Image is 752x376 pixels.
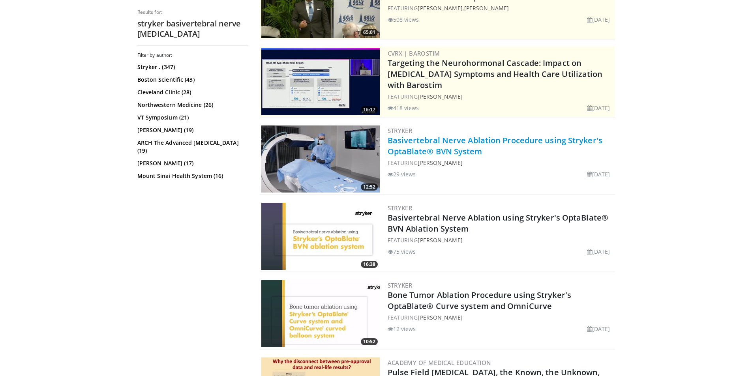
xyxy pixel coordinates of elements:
[388,104,419,112] li: 418 views
[137,52,248,58] h3: Filter by author:
[388,325,416,333] li: 12 views
[388,92,613,101] div: FEATURING
[137,101,246,109] a: Northwestern Medicine (26)
[137,19,248,39] h2: stryker basivertebral nerve [MEDICAL_DATA]
[418,93,462,100] a: [PERSON_NAME]
[137,9,248,15] p: Results for:
[388,170,416,178] li: 29 views
[261,48,380,115] a: 16:17
[137,172,246,180] a: Mount Sinai Health System (16)
[464,4,509,12] a: [PERSON_NAME]
[388,281,413,289] a: Stryker
[418,314,462,321] a: [PERSON_NAME]
[137,114,246,122] a: VT Symposium (21)
[587,15,610,24] li: [DATE]
[137,126,246,134] a: [PERSON_NAME] (19)
[418,4,462,12] a: [PERSON_NAME]
[388,313,613,322] div: FEATURING
[388,159,613,167] div: FEATURING
[261,48,380,115] img: f3314642-f119-4bcb-83d2-db4b1a91d31e.300x170_q85_crop-smart_upscale.jpg
[361,183,378,191] span: 12:52
[388,4,613,12] div: FEATURING ,
[261,125,380,193] img: defb5e87-9a59-4e45-9c94-ca0bb38673d3.300x170_q85_crop-smart_upscale.jpg
[388,359,491,367] a: Academy of Medical Education
[261,203,380,270] a: 16:38
[587,104,610,112] li: [DATE]
[388,135,602,157] a: Basivertebral Nerve Ablation Procedure using Stryker's OptaBlate® BVN System
[261,280,380,347] a: 10:52
[137,76,246,84] a: Boston Scientific (43)
[388,212,609,234] a: Basivertebral Nerve Ablation using Stryker's OptaBlate® BVN Ablation System
[587,247,610,256] li: [DATE]
[361,261,378,268] span: 16:38
[587,325,610,333] li: [DATE]
[137,63,246,71] a: Stryker . (347)
[418,159,462,166] a: [PERSON_NAME]
[137,88,246,96] a: Cleveland Clinic (28)
[388,247,416,256] li: 75 views
[361,106,378,113] span: 16:17
[418,236,462,244] a: [PERSON_NAME]
[361,338,378,345] span: 10:52
[388,58,603,90] a: Targeting the Neurohormonal Cascade: Impact on [MEDICAL_DATA] Symptoms and Health Care Utilizatio...
[388,127,413,135] a: Stryker
[137,159,246,167] a: [PERSON_NAME] (17)
[388,15,419,24] li: 508 views
[388,204,413,212] a: Stryker
[261,125,380,193] a: 12:52
[587,170,610,178] li: [DATE]
[361,29,378,36] span: 65:01
[388,290,572,311] a: Bone Tumor Ablation Procedure using Stryker's OptaBlate® Curve system and OmniCurve
[388,236,613,244] div: FEATURING
[261,280,380,347] img: 0f0d9d51-420c-42d6-ac87-8f76a25ca2f4.300x170_q85_crop-smart_upscale.jpg
[261,203,380,270] img: efc84703-49da-46b6-9c7b-376f5723817c.300x170_q85_crop-smart_upscale.jpg
[137,139,246,155] a: ARCH The Advanced [MEDICAL_DATA] (19)
[388,49,440,57] a: CVRx | Barostim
